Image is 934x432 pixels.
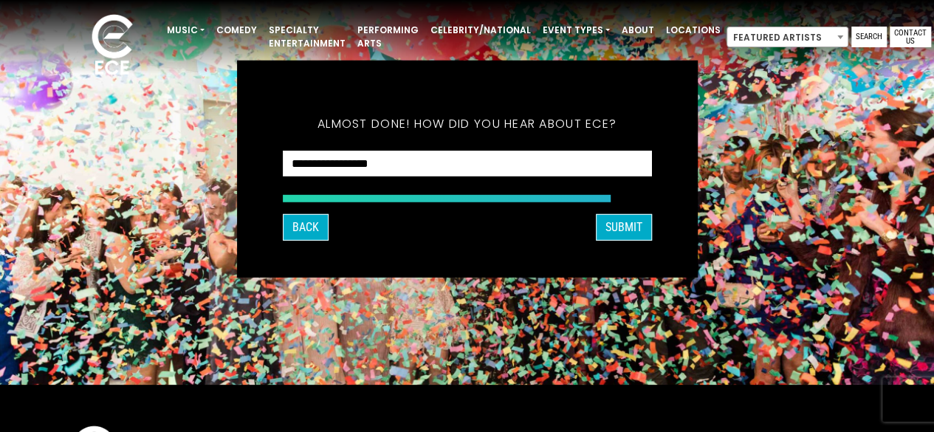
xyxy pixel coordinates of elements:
img: ece_new_logo_whitev2-1.png [75,10,149,82]
button: Back [283,214,329,241]
a: Specialty Entertainment [263,18,351,56]
a: About [616,18,660,43]
a: Search [851,27,887,47]
a: Event Types [537,18,616,43]
a: Music [161,18,210,43]
a: Comedy [210,18,263,43]
span: Featured Artists [727,27,848,47]
span: Featured Artists [727,27,848,48]
button: SUBMIT [596,214,652,241]
a: Contact Us [890,27,931,47]
a: Celebrity/National [425,18,537,43]
select: How did you hear about ECE [283,150,652,177]
a: Performing Arts [351,18,425,56]
h5: Almost done! How did you hear about ECE? [283,97,652,150]
a: Locations [660,18,727,43]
